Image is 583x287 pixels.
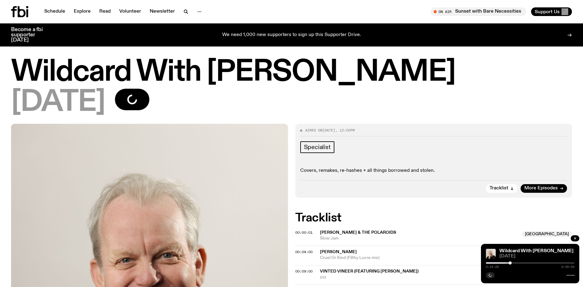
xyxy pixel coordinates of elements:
[70,7,94,16] a: Explore
[305,128,322,133] span: Aired on
[320,269,419,273] span: Vinted Vineer (featuring [PERSON_NAME])
[561,265,574,269] span: 0:59:59
[490,186,508,191] span: Tracklist
[499,254,574,259] span: [DATE]
[486,249,496,259] img: Stuart is smiling charmingly, wearing a black t-shirt against a stark white background.
[499,249,573,253] a: Wildcard With [PERSON_NAME]
[522,231,572,237] span: [GEOGRAPHIC_DATA]
[11,89,105,116] span: [DATE]
[11,27,50,43] h3: Become a fbi supporter [DATE]
[222,32,361,38] p: We need 1,000 new supporters to sign up this Supporter Drive.
[295,231,313,234] button: 00:00:01
[320,274,518,280] span: zzz
[535,9,560,14] span: Support Us
[295,250,313,254] button: 00:04:00
[486,265,499,269] span: 0:16:26
[295,269,313,274] span: 00:09:00
[322,128,335,133] span: [DATE]
[295,270,313,273] button: 00:09:00
[531,7,572,16] button: Support Us
[41,7,69,16] a: Schedule
[486,184,518,193] button: Tracklist
[320,255,518,261] span: Cruel Or Kind (Filthy Lucre mix)
[431,7,526,16] button: On AirSunset with Bare Necessities
[304,144,331,151] span: Specialist
[320,236,518,241] span: Slow Jam
[300,168,567,174] p: Covers, remakes, re-hashes + all things borrowed and stolen.
[521,184,567,193] a: More Episodes
[295,230,313,235] span: 00:00:01
[524,186,558,191] span: More Episodes
[116,7,145,16] a: Volunteer
[335,128,355,133] span: , 12:00pm
[11,59,572,86] h1: Wildcard With [PERSON_NAME]
[320,230,396,235] span: [PERSON_NAME] & The Polaroids
[300,141,334,153] a: Specialist
[96,7,114,16] a: Read
[146,7,179,16] a: Newsletter
[295,212,572,224] h2: Tracklist
[320,250,357,254] span: [PERSON_NAME]
[295,249,313,254] span: 00:04:00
